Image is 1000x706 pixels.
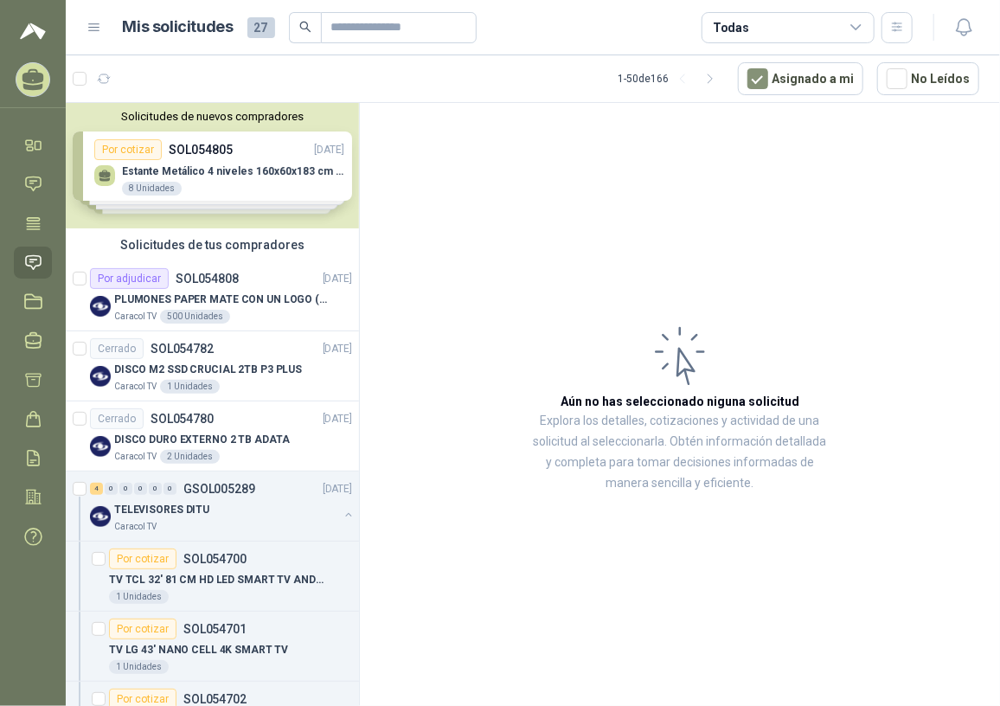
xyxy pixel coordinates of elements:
[323,341,352,357] p: [DATE]
[66,103,359,228] div: Solicitudes de nuevos compradoresPor cotizarSOL054805[DATE] Estante Metálico 4 niveles 160x60x183...
[66,612,359,682] a: Por cotizarSOL054701TV LG 43' NANO CELL 4K SMART TV1 Unidades
[90,338,144,359] div: Cerrado
[561,392,799,411] h3: Aún no has seleccionado niguna solicitud
[183,693,247,705] p: SOL054702
[114,432,290,448] p: DISCO DURO EXTERNO 2 TB ADATA
[618,65,724,93] div: 1 - 50 de 166
[183,553,247,565] p: SOL054700
[713,18,749,37] div: Todas
[114,520,157,534] p: Caracol TV
[90,408,144,429] div: Cerrado
[109,660,169,674] div: 1 Unidades
[90,478,356,534] a: 4 0 0 0 0 0 GSOL005289[DATE] Company LogoTELEVISORES DITUCaracol TV
[119,483,132,495] div: 0
[114,310,157,324] p: Caracol TV
[114,292,330,308] p: PLUMONES PAPER MATE CON UN LOGO (SEGUN REF.ADJUNTA)
[183,623,247,635] p: SOL054701
[114,362,302,378] p: DISCO M2 SSD CRUCIAL 2TB P3 PLUS
[90,506,111,527] img: Company Logo
[66,228,359,261] div: Solicitudes de tus compradores
[323,411,352,427] p: [DATE]
[90,296,111,317] img: Company Logo
[149,483,162,495] div: 0
[877,62,979,95] button: No Leídos
[114,450,157,464] p: Caracol TV
[20,21,46,42] img: Logo peakr
[134,483,147,495] div: 0
[183,483,255,495] p: GSOL005289
[114,380,157,394] p: Caracol TV
[90,366,111,387] img: Company Logo
[90,483,103,495] div: 4
[176,273,239,285] p: SOL054808
[66,261,359,331] a: Por adjudicarSOL054808[DATE] Company LogoPLUMONES PAPER MATE CON UN LOGO (SEGUN REF.ADJUNTA)Carac...
[66,542,359,612] a: Por cotizarSOL054700TV TCL 32' 81 CM HD LED SMART TV ANDROID1 Unidades
[90,268,169,289] div: Por adjudicar
[66,331,359,401] a: CerradoSOL054782[DATE] Company LogoDISCO M2 SSD CRUCIAL 2TB P3 PLUSCaracol TV1 Unidades
[533,411,827,494] p: Explora los detalles, cotizaciones y actividad de una solicitud al seleccionarla. Obtén informaci...
[109,572,324,588] p: TV TCL 32' 81 CM HD LED SMART TV ANDROID
[299,21,311,33] span: search
[109,590,169,604] div: 1 Unidades
[738,62,863,95] button: Asignado a mi
[160,450,220,464] div: 2 Unidades
[109,549,176,569] div: Por cotizar
[247,17,275,38] span: 27
[123,15,234,40] h1: Mis solicitudes
[323,271,352,287] p: [DATE]
[90,436,111,457] img: Company Logo
[66,401,359,472] a: CerradoSOL054780[DATE] Company LogoDISCO DURO EXTERNO 2 TB ADATACaracol TV2 Unidades
[160,380,220,394] div: 1 Unidades
[109,619,176,639] div: Por cotizar
[151,343,214,355] p: SOL054782
[105,483,118,495] div: 0
[163,483,176,495] div: 0
[323,481,352,497] p: [DATE]
[160,310,230,324] div: 500 Unidades
[151,413,214,425] p: SOL054780
[114,502,209,518] p: TELEVISORES DITU
[109,642,288,658] p: TV LG 43' NANO CELL 4K SMART TV
[73,110,352,123] button: Solicitudes de nuevos compradores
